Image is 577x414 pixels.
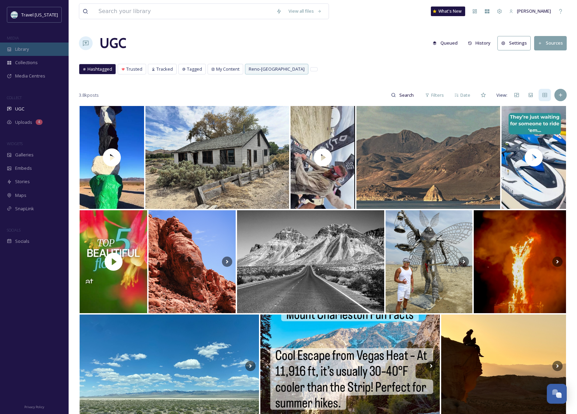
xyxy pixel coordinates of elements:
[517,8,551,14] span: [PERSON_NAME]
[15,178,30,185] span: Stories
[156,66,173,72] span: Tracked
[291,106,355,209] img: thumbnail
[506,4,554,18] a: [PERSON_NAME]
[237,210,384,313] img: Lake Mead National Recreation Area. A land of colorful, tilting rock, winding roads, and vast hor...
[80,106,144,209] img: thumbnail
[7,95,22,100] span: COLLECT
[79,92,99,98] span: 3.8k posts
[87,66,112,72] span: Hashtagged
[431,7,465,16] a: What's New
[216,66,239,72] span: My Content
[431,92,444,98] span: Filters
[80,210,147,313] img: thumbnail
[464,36,494,50] button: History
[496,92,507,98] span: View:
[95,4,273,19] input: Search your library
[15,73,45,79] span: Media Centres
[474,210,566,313] img: Burning Man 2025… #burningman2025 #blackrockcity #burningman #blackrockdesert #burningmanart
[547,384,567,404] button: Open Chat
[15,59,38,66] span: Collections
[7,141,23,146] span: WIDGETS
[145,106,289,209] img: #silverspringsnv#silverspringsnevada#lyoncounty#nevadaabandoned#urbex_nevada#urbex_abandoned_ #ne...
[396,88,418,102] input: Search
[534,36,567,50] button: Sources
[497,36,531,50] button: Settings
[15,106,24,112] span: UGC
[15,152,34,158] span: Galleries
[356,106,500,209] img: #pyramidlake#pyramidlakenevada#pyramidlakenv#pyramidlakepaiutetribe#pyramidlakepaiute#sutcliffenv...
[7,227,21,233] span: SOCIALS
[386,210,473,313] img: Desert daze, playa haze ☀️ #burningman #burningman2025 #blackrockdesert #blackrockcity #desert #d...
[15,46,29,52] span: Library
[15,205,34,212] span: SnapLink
[24,402,44,411] a: Privacy Policy
[249,66,305,72] span: Reno-[GEOGRAPHIC_DATA]
[15,119,32,126] span: Uploads
[285,4,325,18] a: View all files
[429,36,461,50] button: Queued
[21,12,58,18] span: Travel [US_STATE]
[187,66,202,72] span: Tagged
[24,405,44,409] span: Privacy Policy
[11,11,18,18] img: download.jpeg
[15,192,26,199] span: Maps
[99,33,126,54] a: UGC
[464,36,498,50] a: History
[429,36,464,50] a: Queued
[502,106,566,209] img: thumbnail
[460,92,470,98] span: Date
[15,238,30,245] span: Socials
[126,66,142,72] span: Trusted
[7,35,19,40] span: MEDIA
[15,165,32,171] span: Embeds
[149,210,236,313] img: Valley of Fire #valleyoffire #valleyoffirestatepark #nevada #nevadalife #lasvegas #vegas #nationa...
[497,36,534,50] a: Settings
[36,119,43,125] div: 4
